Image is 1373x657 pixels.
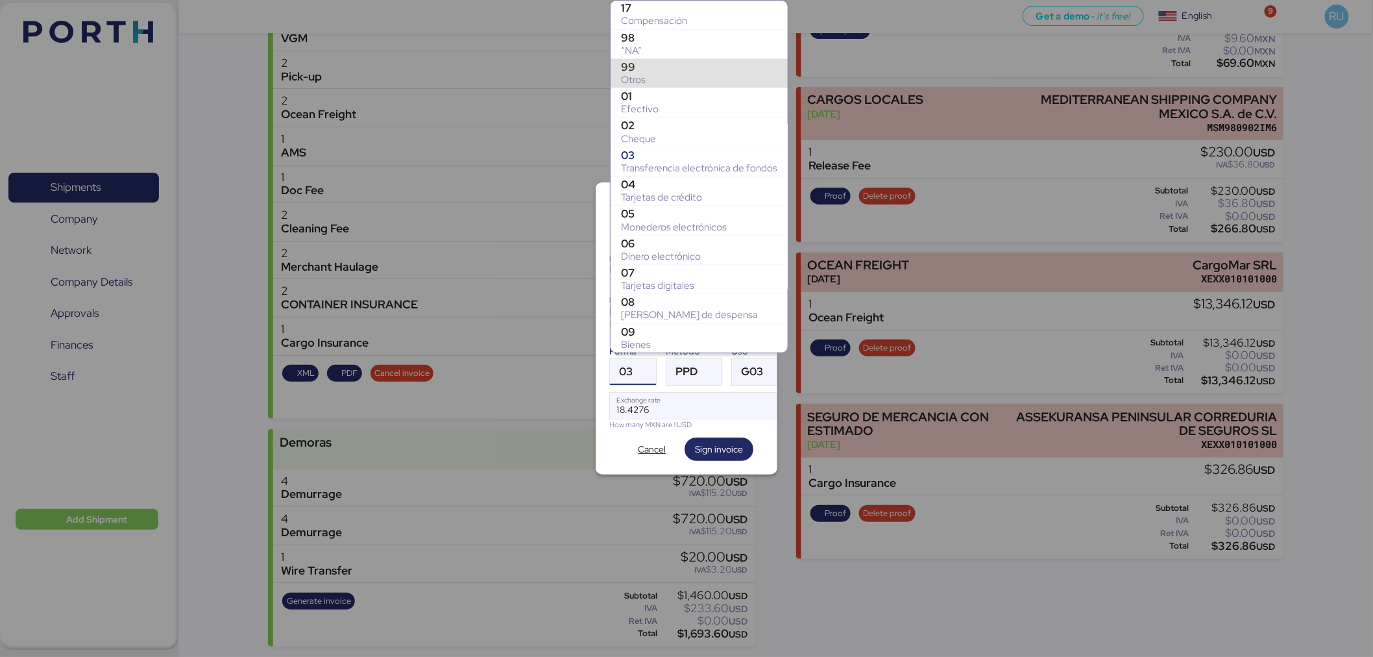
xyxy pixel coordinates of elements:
[609,264,764,275] div: IUNGO LOGISTICS SA DE CV
[609,293,764,307] div: Receiver
[695,441,743,457] span: Sign invoice
[621,191,777,204] div: Tarjetas de crédito
[621,31,777,44] div: 98
[609,419,787,430] div: How many MXN are 1 USD
[621,325,777,338] div: 09
[609,345,657,358] div: Forma
[621,162,777,175] div: Transferencia electrónica de fondos
[610,393,786,419] input: Exchange rate
[741,366,763,377] span: G03
[621,295,777,308] div: 08
[621,338,777,351] div: Bienes
[621,60,777,73] div: 99
[621,119,777,132] div: 02
[621,237,777,250] div: 06
[621,178,777,191] div: 04
[685,438,753,461] button: Sign invoice
[621,103,777,116] div: Efectivo
[609,317,764,331] div: PSA0205236T6
[621,132,777,145] div: Cheque
[609,252,764,266] div: Emitter
[609,305,764,317] div: PRO SALON
[621,221,777,234] div: Monederos electrónicos
[621,14,777,27] div: Compensación
[609,275,764,289] div: ILO180306V24
[621,149,777,162] div: 03
[638,441,666,457] span: Cancel
[675,366,698,377] span: PPD
[621,250,777,263] div: Dinero electrónico
[621,1,777,14] div: 17
[621,207,777,220] div: 05
[621,90,777,103] div: 01
[621,308,777,321] div: [PERSON_NAME] de despensa
[620,438,685,461] button: Cancel
[619,366,633,377] span: 03
[621,44,777,57] div: “NA”
[621,266,777,279] div: 07
[621,73,777,86] div: Otros
[621,279,777,292] div: Tarjetas digitales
